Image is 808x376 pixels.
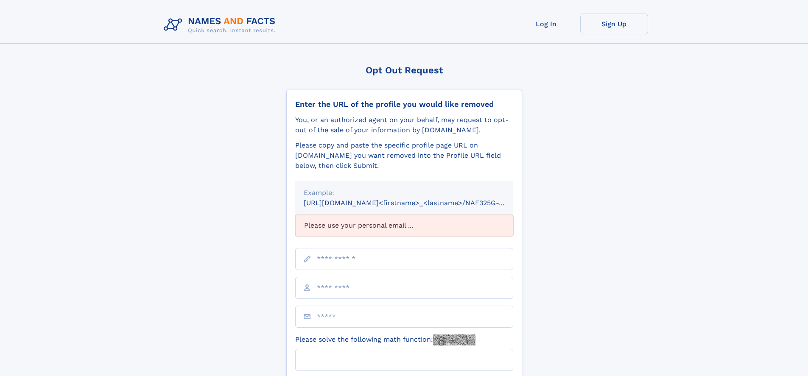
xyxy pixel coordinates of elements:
div: Opt Out Request [286,65,522,75]
a: Sign Up [580,14,648,34]
small: [URL][DOMAIN_NAME]<firstname>_<lastname>/NAF325G-xxxxxxxx [304,199,529,207]
label: Please solve the following math function: [295,334,475,345]
img: Logo Names and Facts [160,14,282,36]
div: Please copy and paste the specific profile page URL on [DOMAIN_NAME] you want removed into the Pr... [295,140,513,171]
div: Example: [304,188,505,198]
div: Enter the URL of the profile you would like removed [295,100,513,109]
div: Please use your personal email ... [295,215,513,236]
div: You, or an authorized agent on your behalf, may request to opt-out of the sale of your informatio... [295,115,513,135]
a: Log In [512,14,580,34]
